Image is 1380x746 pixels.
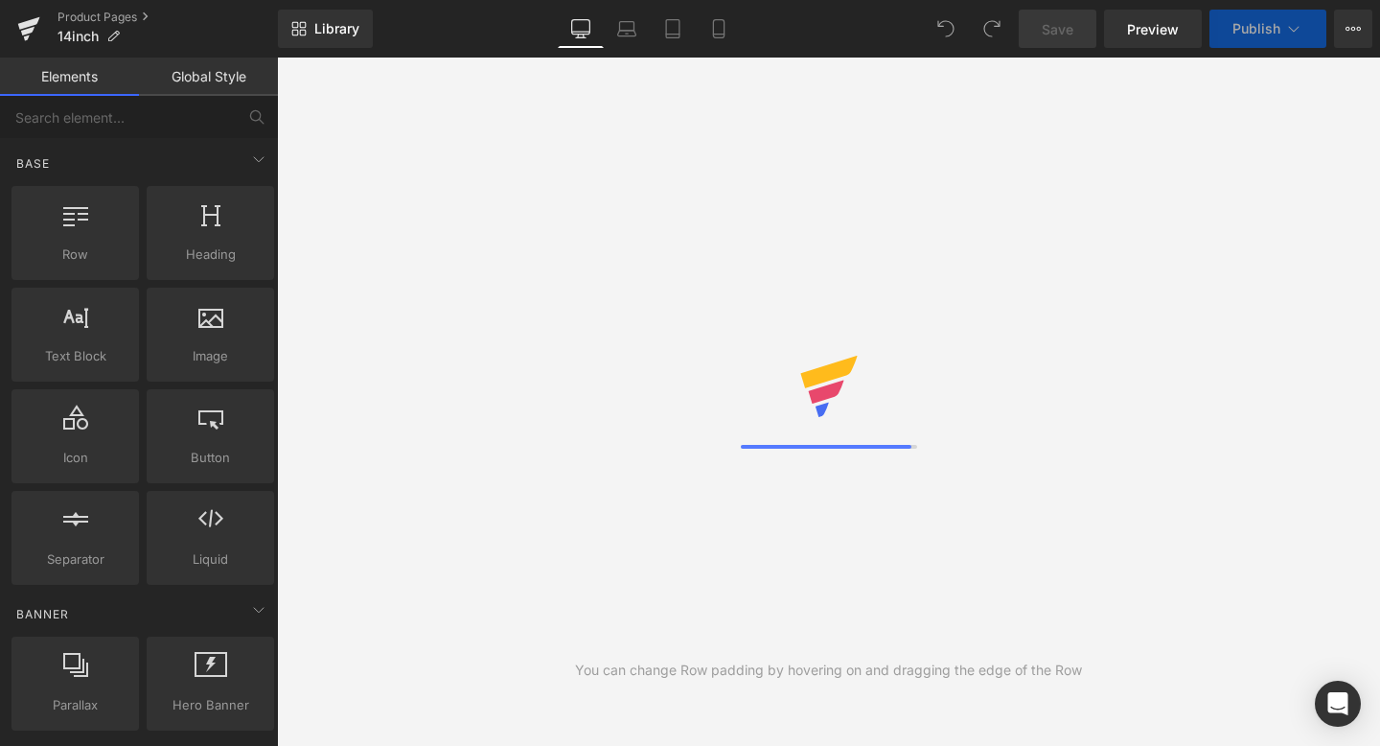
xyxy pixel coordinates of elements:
[278,10,373,48] a: New Library
[1315,681,1361,727] div: Open Intercom Messenger
[696,10,742,48] a: Mobile
[1209,10,1326,48] button: Publish
[17,695,133,715] span: Parallax
[558,10,604,48] a: Desktop
[1104,10,1202,48] a: Preview
[1334,10,1372,48] button: More
[14,154,52,173] span: Base
[17,245,133,265] span: Row
[1127,19,1179,39] span: Preview
[17,448,133,468] span: Icon
[650,10,696,48] a: Tablet
[973,10,1011,48] button: Redo
[314,20,359,37] span: Library
[152,346,268,366] span: Image
[1232,21,1280,36] span: Publish
[139,58,278,96] a: Global Style
[152,245,268,265] span: Heading
[152,549,268,570] span: Liquid
[14,605,71,623] span: Banner
[152,695,268,715] span: Hero Banner
[17,549,133,570] span: Separator
[57,10,278,25] a: Product Pages
[604,10,650,48] a: Laptop
[152,448,268,468] span: Button
[17,346,133,366] span: Text Block
[57,29,99,44] span: 14inch
[1042,19,1073,39] span: Save
[927,10,965,48] button: Undo
[575,660,1082,681] div: You can change Row padding by hovering on and dragging the edge of the Row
